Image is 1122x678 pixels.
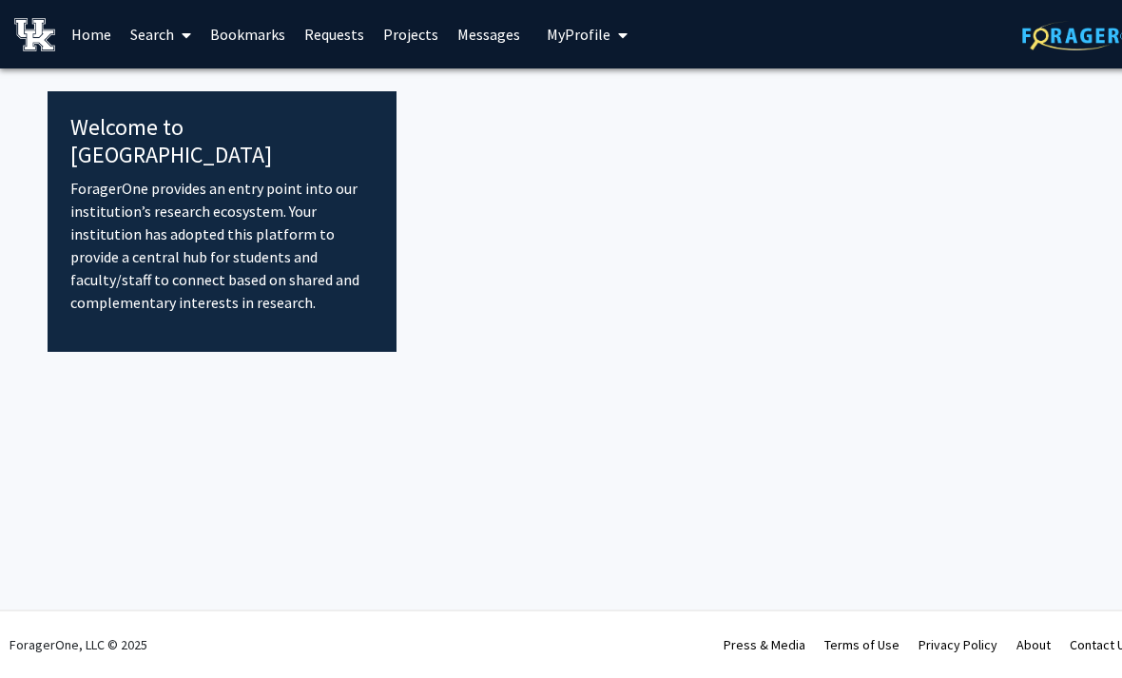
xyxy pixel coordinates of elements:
[62,1,121,68] a: Home
[14,18,55,51] img: University of Kentucky Logo
[374,1,448,68] a: Projects
[10,611,147,678] div: ForagerOne, LLC © 2025
[724,636,805,653] a: Press & Media
[70,177,374,314] p: ForagerOne provides an entry point into our institution’s research ecosystem. Your institution ha...
[824,636,900,653] a: Terms of Use
[14,592,81,664] iframe: Chat
[201,1,295,68] a: Bookmarks
[70,114,374,169] h4: Welcome to [GEOGRAPHIC_DATA]
[121,1,201,68] a: Search
[448,1,530,68] a: Messages
[547,25,610,44] span: My Profile
[919,636,997,653] a: Privacy Policy
[1016,636,1051,653] a: About
[295,1,374,68] a: Requests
